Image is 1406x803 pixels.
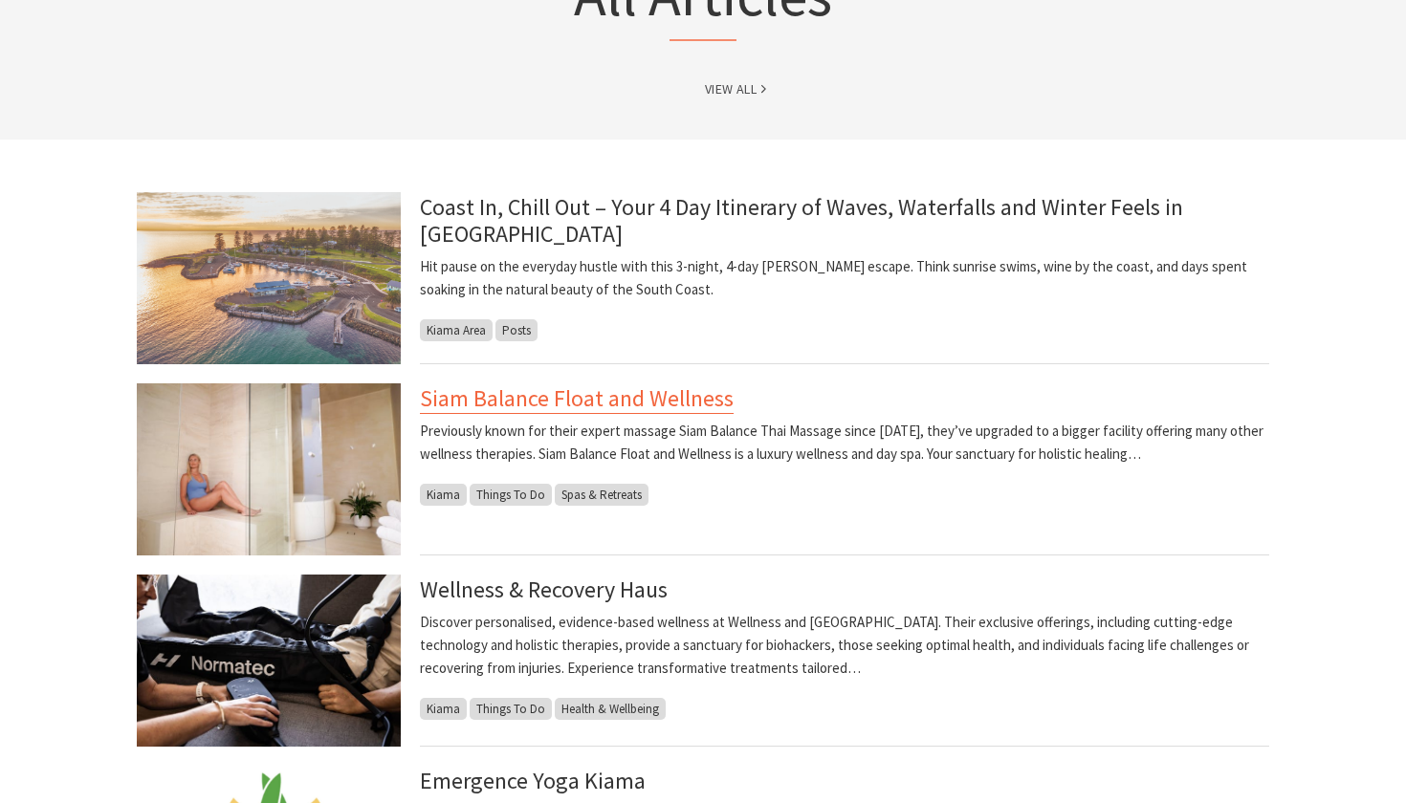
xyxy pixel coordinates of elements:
span: Kiama [420,698,467,720]
span: Posts [495,319,538,341]
a: View All [705,78,766,100]
p: Hit pause on the everyday hustle with this 3-night, 4-day [PERSON_NAME] escape. Think sunrise swi... [420,255,1269,301]
img: Normatec Boots [137,575,401,747]
span: Kiama Area [420,319,493,341]
a: Emergence Yoga Kiama [420,766,646,795]
a: Coast In, Chill Out – Your 4 Day Itinerary of Waves, Waterfalls and Winter Feels in [GEOGRAPHIC_D... [420,192,1183,249]
img: Kiama Harbour [137,192,401,364]
img: Steam Room and Spa Bath Room [137,383,401,555]
span: Health & Wellbeing [555,698,666,720]
a: Wellness & Recovery Haus [420,575,668,604]
span: Things To Do [470,484,552,506]
span: Things To Do [470,698,552,720]
span: Spas & Retreats [555,484,648,506]
a: Siam Balance Float and Wellness [420,383,734,414]
p: Discover personalised, evidence-based wellness at Wellness and [GEOGRAPHIC_DATA]. Their exclusive... [420,611,1269,680]
span: Kiama [420,484,467,506]
p: Previously known for their expert massage Siam Balance Thai Massage since [DATE], they’ve upgrade... [420,420,1269,466]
